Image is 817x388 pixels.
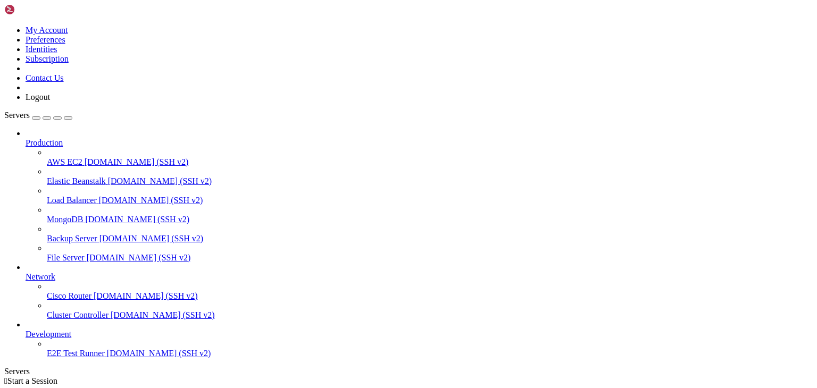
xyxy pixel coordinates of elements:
[47,224,813,243] li: Backup Server [DOMAIN_NAME] (SSH v2)
[85,157,189,166] span: [DOMAIN_NAME] (SSH v2)
[4,376,7,385] span: 
[47,349,105,358] span: E2E Test Runner
[26,45,57,54] a: Identities
[26,330,71,339] span: Development
[47,186,813,205] li: Load Balancer [DOMAIN_NAME] (SSH v2)
[87,253,191,262] span: [DOMAIN_NAME] (SSH v2)
[47,196,813,205] a: Load Balancer [DOMAIN_NAME] (SSH v2)
[47,253,85,262] span: File Server
[26,35,65,44] a: Preferences
[47,196,97,205] span: Load Balancer
[47,243,813,263] li: File Server [DOMAIN_NAME] (SSH v2)
[47,176,106,185] span: Elastic Beanstalk
[26,272,55,281] span: Network
[107,349,211,358] span: [DOMAIN_NAME] (SSH v2)
[99,196,203,205] span: [DOMAIN_NAME] (SSH v2)
[99,234,204,243] span: [DOMAIN_NAME] (SSH v2)
[47,310,813,320] a: Cluster Controller [DOMAIN_NAME] (SSH v2)
[26,54,69,63] a: Subscription
[26,330,813,339] a: Development
[47,282,813,301] li: Cisco Router [DOMAIN_NAME] (SSH v2)
[47,253,813,263] a: File Server [DOMAIN_NAME] (SSH v2)
[47,157,813,167] a: AWS EC2 [DOMAIN_NAME] (SSH v2)
[26,138,63,147] span: Production
[4,4,65,15] img: Shellngn
[108,176,212,185] span: [DOMAIN_NAME] (SSH v2)
[111,310,215,319] span: [DOMAIN_NAME] (SSH v2)
[4,367,813,376] div: Servers
[47,349,813,358] a: E2E Test Runner [DOMAIN_NAME] (SSH v2)
[47,148,813,167] li: AWS EC2 [DOMAIN_NAME] (SSH v2)
[47,310,109,319] span: Cluster Controller
[4,111,30,120] span: Servers
[47,291,91,300] span: Cisco Router
[47,176,813,186] a: Elastic Beanstalk [DOMAIN_NAME] (SSH v2)
[47,215,813,224] a: MongoDB [DOMAIN_NAME] (SSH v2)
[47,234,813,243] a: Backup Server [DOMAIN_NAME] (SSH v2)
[47,234,97,243] span: Backup Server
[26,26,68,35] a: My Account
[26,73,64,82] a: Contact Us
[47,157,82,166] span: AWS EC2
[26,92,50,102] a: Logout
[47,339,813,358] li: E2E Test Runner [DOMAIN_NAME] (SSH v2)
[26,272,813,282] a: Network
[47,215,83,224] span: MongoDB
[47,291,813,301] a: Cisco Router [DOMAIN_NAME] (SSH v2)
[26,138,813,148] a: Production
[94,291,198,300] span: [DOMAIN_NAME] (SSH v2)
[7,376,57,385] span: Start a Session
[26,263,813,320] li: Network
[47,205,813,224] li: MongoDB [DOMAIN_NAME] (SSH v2)
[47,167,813,186] li: Elastic Beanstalk [DOMAIN_NAME] (SSH v2)
[85,215,189,224] span: [DOMAIN_NAME] (SSH v2)
[4,111,72,120] a: Servers
[26,320,813,358] li: Development
[47,301,813,320] li: Cluster Controller [DOMAIN_NAME] (SSH v2)
[26,129,813,263] li: Production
